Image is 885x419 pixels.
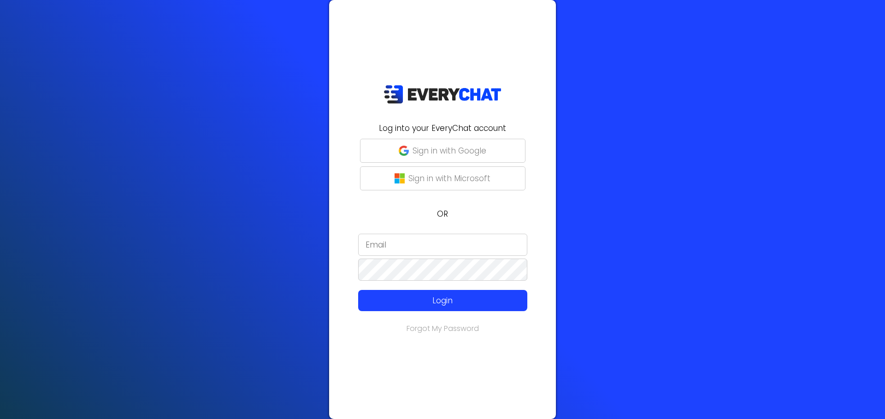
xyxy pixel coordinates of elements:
[335,122,550,134] h2: Log into your EveryChat account
[358,290,527,311] button: Login
[413,145,486,157] p: Sign in with Google
[408,172,490,184] p: Sign in with Microsoft
[375,295,510,307] p: Login
[360,166,525,190] button: Sign in with Microsoft
[407,323,479,334] a: Forgot My Password
[383,85,501,104] img: EveryChat_logo_dark.png
[360,139,525,163] button: Sign in with Google
[358,234,527,256] input: Email
[395,173,405,183] img: microsoft-logo.png
[335,208,550,220] p: OR
[399,146,409,156] img: google-g.png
